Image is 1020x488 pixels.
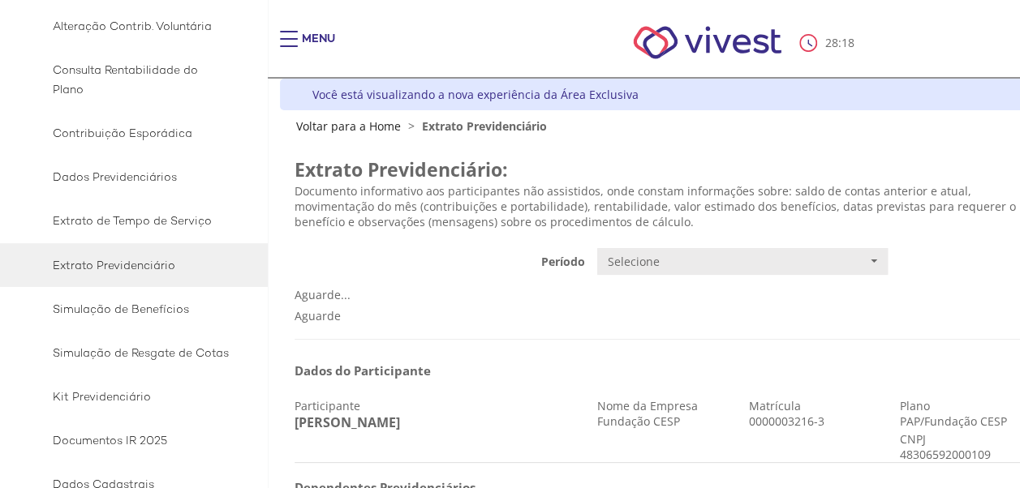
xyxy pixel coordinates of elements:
[825,35,838,50] span: 28
[32,60,230,99] span: Consulta Rentabilidade do Plano
[32,430,230,450] span: Documentos IR 2025
[32,167,230,186] span: Dados Previdenciários
[608,254,867,270] span: Selecione
[302,31,335,63] div: Menu
[295,308,341,323] span: Aguarde
[32,299,230,319] span: Simulação de Benefícios
[312,87,639,102] div: Você está visualizando a nova experiência da Área Exclusiva
[422,118,547,134] span: Extrato Previdenciário
[841,35,854,50] span: 18
[296,118,401,134] a: Voltar para a Home
[404,118,419,134] span: >
[295,413,400,431] span: [PERSON_NAME]
[32,255,230,275] span: Extrato Previdenciário
[597,398,737,413] div: Nome da Empresa
[748,413,888,429] div: 0000003216-3
[748,398,888,413] div: Matrícula
[32,123,230,143] span: Contribuição Esporádica
[597,248,888,276] button: Selecione
[32,211,230,230] span: Extrato de Tempo de Serviço
[799,34,858,52] div: :
[900,447,963,462] div: 48306592000109
[900,431,963,447] div: CNPJ
[615,8,799,77] img: Vivest
[32,16,230,36] span: Alteração Contrib. Voluntária
[597,413,737,429] div: Fundação CESP
[32,387,230,406] span: Kit Previdenciário
[289,248,592,269] label: Período
[32,343,230,362] span: Simulação de Resgate de Cotas
[295,398,585,413] div: Participante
